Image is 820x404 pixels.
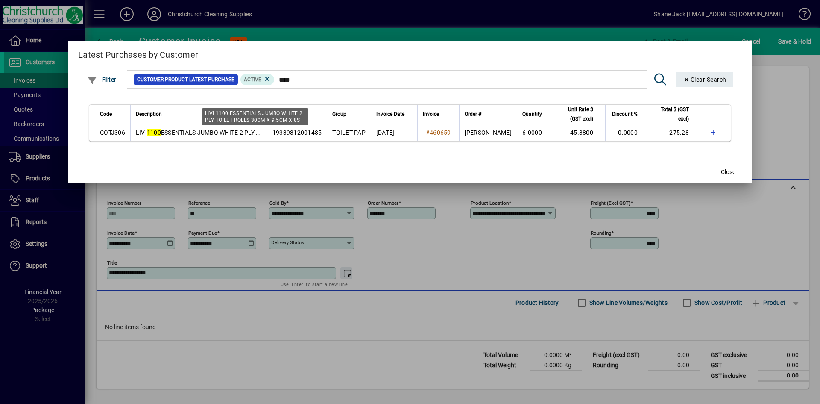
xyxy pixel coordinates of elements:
span: Active [244,77,261,83]
span: Filter [87,76,117,83]
div: Quantity [522,109,550,119]
span: LIVI ESSENTIALS JUMBO WHITE 2 PLY TOILET ROLLS 300M X 9.5CM X 8S [136,129,352,136]
span: Description [136,109,162,119]
span: # [426,129,430,136]
span: 460659 [430,129,451,136]
button: Clear [676,72,733,87]
span: Unit Rate $ (GST excl) [559,105,593,124]
div: Total $ (GST excl) [655,105,697,124]
a: #460659 [423,128,454,137]
div: LIVI 1100 ESSENTIALS JUMBO WHITE 2 PLY TOILET ROLLS 300M X 9.5CM X 8S [202,108,308,125]
button: Filter [85,72,119,87]
div: Invoice Date [376,109,412,119]
span: Close [721,168,735,177]
span: Order # [465,109,481,119]
span: Quantity [522,109,542,119]
button: Close [715,165,742,180]
span: Group [332,109,346,119]
div: Discount % [611,109,645,119]
span: Invoice [423,109,439,119]
div: Unit Rate $ (GST excl) [559,105,601,124]
span: Invoice Date [376,109,404,119]
div: Group [332,109,366,119]
span: Clear Search [683,76,726,83]
td: 0.0000 [605,124,650,141]
span: Code [100,109,112,119]
td: [DATE] [371,124,417,141]
span: Customer Product Latest Purchase [137,75,234,84]
span: Total $ (GST excl) [655,105,689,124]
span: COTJ306 [100,129,125,136]
td: 45.8800 [554,124,605,141]
span: 19339812001485 [272,129,322,136]
td: 275.28 [650,124,701,141]
td: [PERSON_NAME] [459,124,517,141]
div: Code [100,109,125,119]
div: Description [136,109,262,119]
div: Invoice [423,109,454,119]
span: Discount % [612,109,638,119]
td: 6.0000 [517,124,554,141]
mat-chip: Product Activation Status: Active [240,74,275,85]
h2: Latest Purchases by Customer [68,41,752,65]
span: TOILET PAP [332,129,366,136]
em: 1100 [147,129,161,136]
div: Order # [465,109,512,119]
